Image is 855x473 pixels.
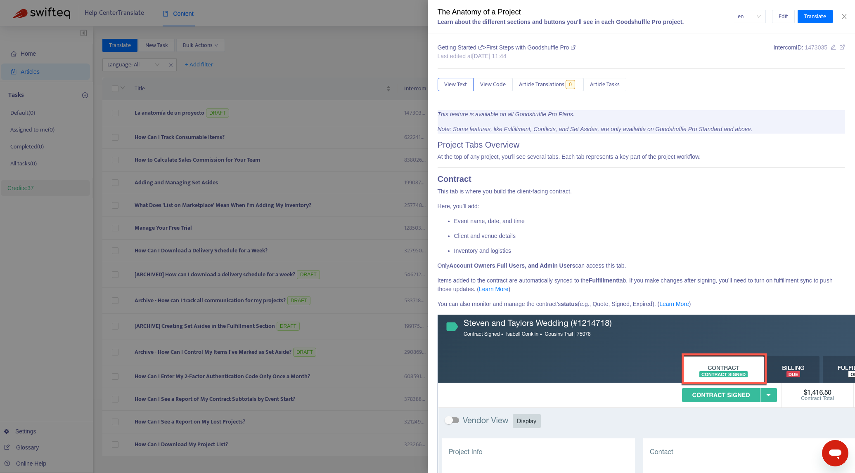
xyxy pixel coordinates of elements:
[583,78,626,91] button: Article Tasks
[561,301,578,307] b: status
[438,126,753,132] i: Note: Some features, like Fulfillment, Conflicts, and Set Asides, are only available on Goodshuff...
[590,80,620,89] span: Article Tasks
[438,7,733,18] div: The Anatomy of a Project
[474,78,512,91] button: View Code
[519,80,564,89] span: Article Translations
[512,78,583,91] button: Article Translations0
[449,262,495,269] b: Account Owners
[438,276,846,294] p: Items added to the contract are automatically synced to the tab. If you make changes after signin...
[438,78,474,91] button: View Text
[438,187,846,196] p: This tab is where you build the client-facing contract.
[838,13,850,21] button: Close
[438,18,733,26] div: Learn about the different sections and buttons you'll see in each Goodshuffle Pro project.
[438,111,575,118] i: This feature is available on all Goodshuffle Pro Plans.
[438,202,846,211] p: Here, you’ll add:
[804,12,826,21] span: Translate
[438,44,486,51] span: Getting Started >
[444,80,467,89] span: View Text
[438,261,846,270] p: Only , can access this tab.
[438,174,471,184] b: Contract
[841,13,848,20] span: close
[566,80,575,89] span: 0
[438,153,846,161] p: At the top of any project, you'll see several tabs. Each tab represents a key part of the project...
[773,43,845,61] div: Intercom ID:
[659,301,689,307] a: Learn More
[454,232,846,240] p: Client and venue details
[589,277,618,284] b: Fulfillment
[479,286,509,292] a: Learn More
[772,10,795,23] button: Edit
[454,217,846,226] p: Event name, date, and time
[738,10,761,23] span: en
[480,80,506,89] span: View Code
[798,10,833,23] button: Translate
[454,247,846,255] p: Inventory and logistics
[438,300,846,308] p: You can also monitor and manage the contract’s (e.g., Quote, Signed, Expired). ( )
[779,12,788,21] span: Edit
[438,52,576,61] div: Last edited at [DATE] 11:44
[438,140,846,150] h2: Project Tabs Overview
[486,44,576,51] span: First Steps with Goodshuffle Pro
[805,44,827,51] span: 1473035
[822,440,848,466] iframe: Button to launch messaging window
[497,262,575,269] b: Full Users, and Admin Users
